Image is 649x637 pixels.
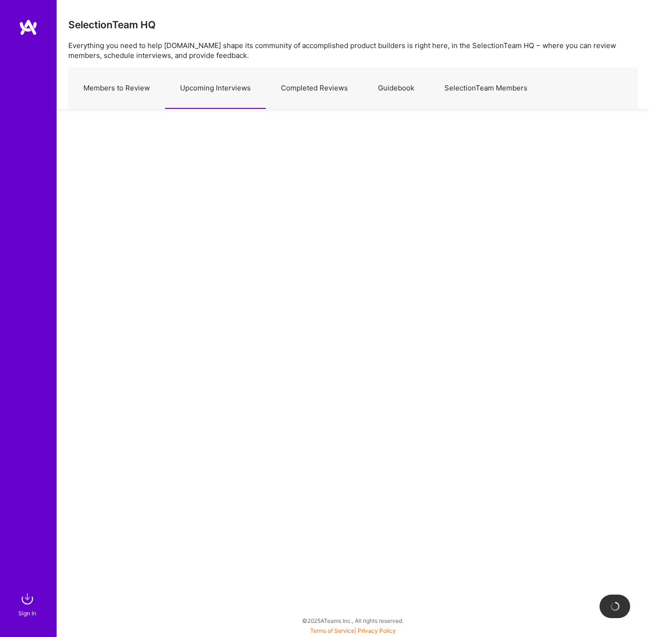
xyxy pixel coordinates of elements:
[429,68,542,109] a: SelectionTeam Members
[68,68,165,109] a: Members to Review
[358,627,396,634] a: Privacy Policy
[18,589,37,608] img: sign in
[18,608,36,618] div: Sign In
[68,41,638,60] p: Everything you need to help [DOMAIN_NAME] shape its community of accomplished product builders is...
[57,609,649,632] div: © 2025 ATeams Inc., All rights reserved.
[266,68,363,109] a: Completed Reviews
[20,589,37,618] a: sign inSign In
[310,627,354,634] a: Terms of Service
[68,19,156,31] h3: SelectionTeam HQ
[165,68,266,109] a: Upcoming Interviews
[19,19,38,36] img: logo
[363,68,429,109] a: Guidebook
[310,627,396,634] span: |
[610,601,620,612] img: loading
